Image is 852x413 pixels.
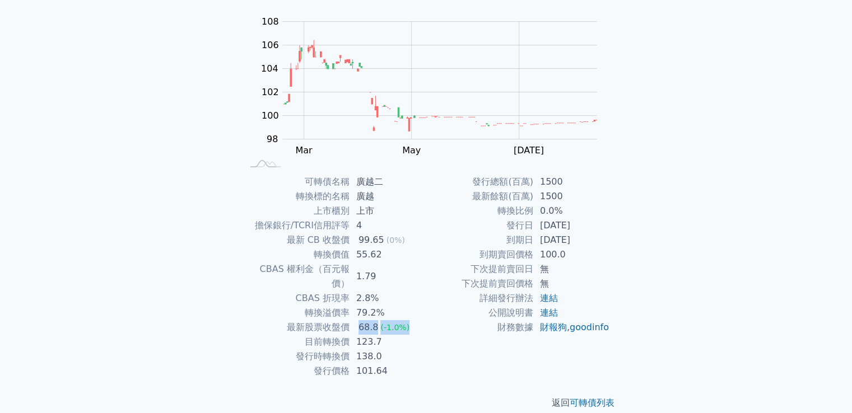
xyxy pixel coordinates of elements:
td: 最新餘額(百萬) [426,189,533,204]
a: goodinfo [570,322,609,332]
td: 詳細發行辦法 [426,291,533,306]
td: 100.0 [533,247,610,262]
td: 101.64 [350,364,426,378]
td: CBAS 折現率 [243,291,350,306]
td: 最新 CB 收盤價 [243,233,350,247]
a: 連結 [540,307,558,318]
tspan: 100 [262,110,279,121]
tspan: Mar [295,145,313,156]
a: 財報狗 [540,322,567,332]
tspan: [DATE] [514,145,544,156]
td: 無 [533,262,610,276]
td: 公開說明書 [426,306,533,320]
td: 2.8% [350,291,426,306]
td: 138.0 [350,349,426,364]
td: 轉換價值 [243,247,350,262]
td: 無 [533,276,610,291]
td: , [533,320,610,335]
td: 123.7 [350,335,426,349]
td: 下次提前賣回日 [426,262,533,276]
td: 轉換溢價率 [243,306,350,320]
td: 廣越 [350,189,426,204]
td: 廣越二 [350,175,426,189]
p: 返回 [229,396,623,410]
td: 下次提前賣回價格 [426,276,533,291]
td: 上市櫃別 [243,204,350,218]
td: 發行總額(百萬) [426,175,533,189]
span: (0%) [387,236,405,245]
tspan: 108 [262,16,279,27]
span: (-1.0%) [380,323,409,332]
td: 目前轉換價 [243,335,350,349]
td: 轉換比例 [426,204,533,218]
tspan: May [402,145,421,156]
td: 發行日 [426,218,533,233]
td: 轉換標的名稱 [243,189,350,204]
tspan: 98 [267,134,278,144]
td: [DATE] [533,218,610,233]
tspan: 102 [262,87,279,97]
td: 可轉債名稱 [243,175,350,189]
td: 最新股票收盤價 [243,320,350,335]
td: CBAS 權利金（百元報價） [243,262,350,291]
td: 0.0% [533,204,610,218]
td: 55.62 [350,247,426,262]
td: 79.2% [350,306,426,320]
td: 發行價格 [243,364,350,378]
td: 上市 [350,204,426,218]
a: 可轉債列表 [570,397,614,408]
tspan: 106 [262,40,279,50]
td: 到期日 [426,233,533,247]
g: Chart [255,16,613,156]
td: 發行時轉換價 [243,349,350,364]
td: 1500 [533,189,610,204]
td: 4 [350,218,426,233]
td: 1500 [533,175,610,189]
a: 連結 [540,293,558,303]
td: 1.79 [350,262,426,291]
td: [DATE] [533,233,610,247]
td: 財務數據 [426,320,533,335]
td: 到期賣回價格 [426,247,533,262]
div: 99.65 [356,233,387,247]
div: 68.8 [356,320,381,335]
tspan: 104 [261,63,278,74]
td: 擔保銀行/TCRI信用評等 [243,218,350,233]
